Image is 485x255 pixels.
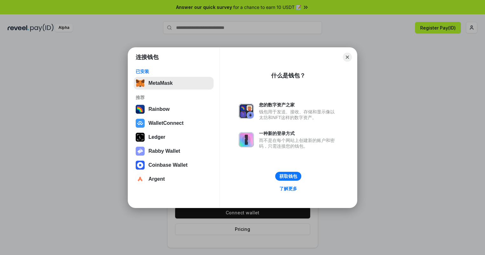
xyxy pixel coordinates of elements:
div: WalletConnect [148,120,184,126]
button: Argent [134,173,214,185]
button: MetaMask [134,77,214,90]
div: 了解更多 [279,186,297,191]
a: 了解更多 [276,185,301,193]
img: svg+xml,%3Csvg%20xmlns%3D%22http%3A%2F%2Fwww.w3.org%2F2000%2Fsvg%22%20fill%3D%22none%22%20viewBox... [239,104,254,119]
img: svg+xml,%3Csvg%20xmlns%3D%22http%3A%2F%2Fwww.w3.org%2F2000%2Fsvg%22%20fill%3D%22none%22%20viewBox... [239,132,254,147]
div: 获取钱包 [279,173,297,179]
div: 推荐 [136,95,212,100]
button: Coinbase Wallet [134,159,214,171]
button: Ledger [134,131,214,144]
div: Rainbow [148,106,170,112]
div: MetaMask [148,80,173,86]
img: svg+xml,%3Csvg%20fill%3D%22none%22%20height%3D%2233%22%20viewBox%3D%220%200%2035%2033%22%20width%... [136,79,145,88]
img: svg+xml,%3Csvg%20width%3D%2228%22%20height%3D%2228%22%20viewBox%3D%220%200%2028%2028%22%20fill%3D... [136,119,145,128]
div: Ledger [148,134,165,140]
div: Rabby Wallet [148,148,180,154]
div: 一种新的登录方式 [259,131,338,136]
button: Rainbow [134,103,214,116]
div: 什么是钱包？ [271,72,305,79]
img: svg+xml,%3Csvg%20width%3D%2228%22%20height%3D%2228%22%20viewBox%3D%220%200%2028%2028%22%20fill%3D... [136,175,145,184]
div: 而不是在每个网站上创建新的账户和密码，只需连接您的钱包。 [259,138,338,149]
div: 钱包用于发送、接收、存储和显示像以太坊和NFT这样的数字资产。 [259,109,338,120]
h1: 连接钱包 [136,53,159,61]
div: Coinbase Wallet [148,162,188,168]
div: 已安装 [136,69,212,74]
img: svg+xml,%3Csvg%20width%3D%2228%22%20height%3D%2228%22%20viewBox%3D%220%200%2028%2028%22%20fill%3D... [136,161,145,170]
img: svg+xml,%3Csvg%20xmlns%3D%22http%3A%2F%2Fwww.w3.org%2F2000%2Fsvg%22%20fill%3D%22none%22%20viewBox... [136,147,145,156]
button: Close [343,53,352,62]
button: Rabby Wallet [134,145,214,158]
button: WalletConnect [134,117,214,130]
div: Argent [148,176,165,182]
img: svg+xml,%3Csvg%20width%3D%22120%22%20height%3D%22120%22%20viewBox%3D%220%200%20120%20120%22%20fil... [136,105,145,114]
img: svg+xml,%3Csvg%20xmlns%3D%22http%3A%2F%2Fwww.w3.org%2F2000%2Fsvg%22%20width%3D%2228%22%20height%3... [136,133,145,142]
div: 您的数字资产之家 [259,102,338,108]
button: 获取钱包 [275,172,301,181]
